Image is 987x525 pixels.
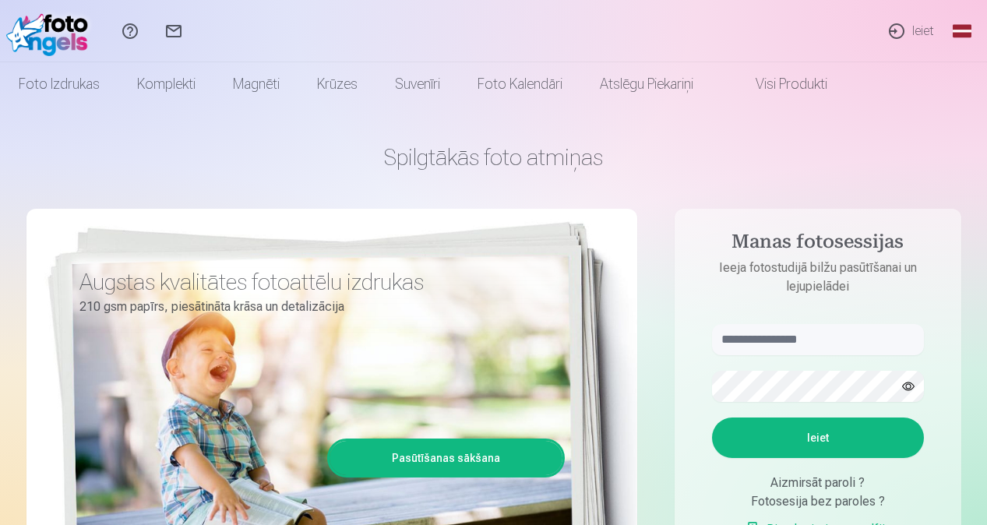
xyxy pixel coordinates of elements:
a: Krūzes [298,62,376,106]
p: 210 gsm papīrs, piesātināta krāsa un detalizācija [79,296,553,318]
a: Visi produkti [712,62,846,106]
a: Komplekti [118,62,214,106]
div: Aizmirsāt paroli ? [712,474,924,492]
img: /fa1 [6,6,96,56]
div: Fotosesija bez paroles ? [712,492,924,511]
h3: Augstas kvalitātes fotoattēlu izdrukas [79,268,553,296]
a: Magnēti [214,62,298,106]
a: Foto kalendāri [459,62,581,106]
a: Atslēgu piekariņi [581,62,712,106]
a: Suvenīri [376,62,459,106]
p: Ieeja fotostudijā bilžu pasūtīšanai un lejupielādei [696,259,939,296]
h4: Manas fotosessijas [696,231,939,259]
h1: Spilgtākās foto atmiņas [26,143,961,171]
a: Pasūtīšanas sākšana [330,441,562,475]
button: Ieiet [712,418,924,458]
